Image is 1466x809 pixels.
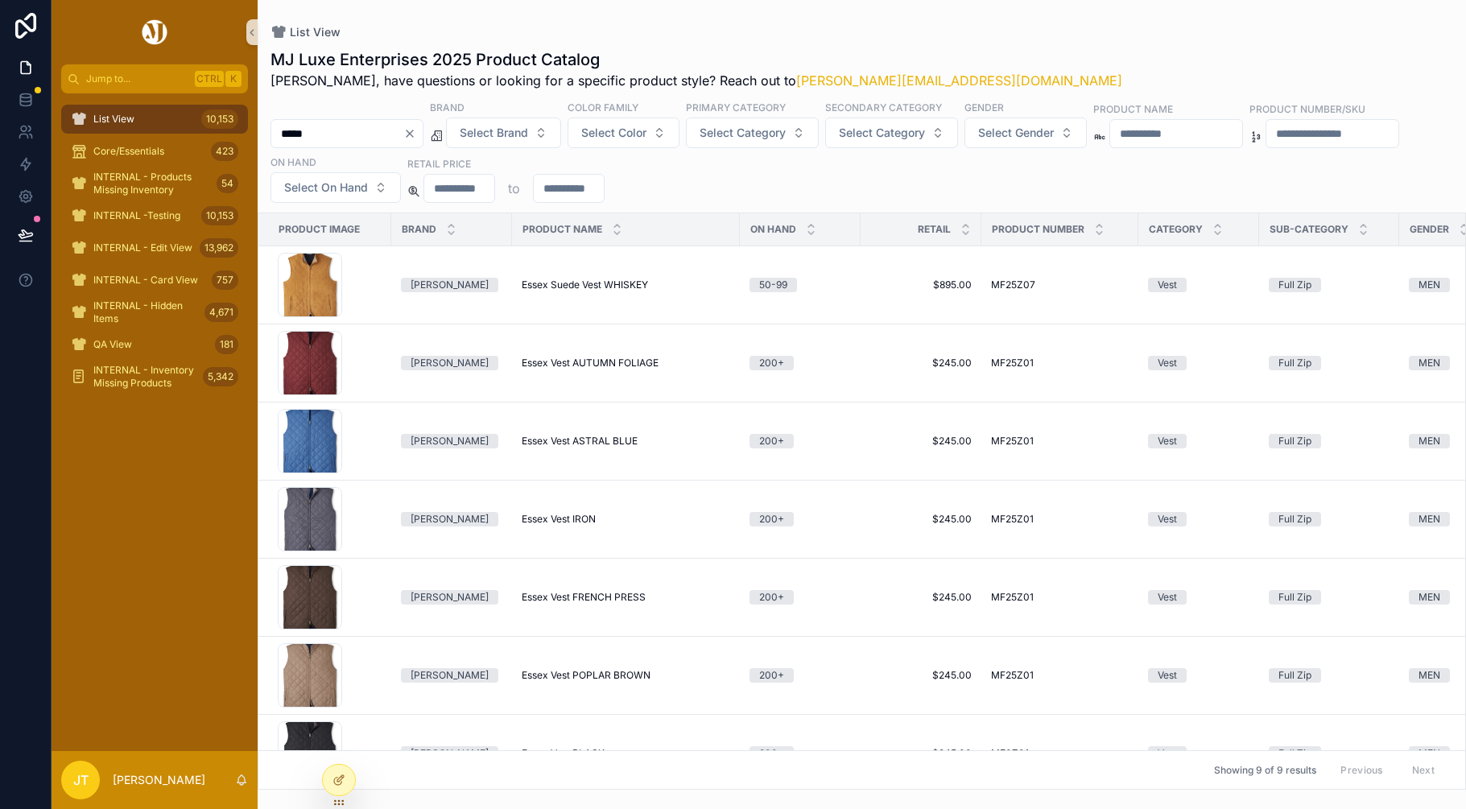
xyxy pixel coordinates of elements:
[1278,590,1311,605] div: Full Zip
[411,668,489,683] div: [PERSON_NAME]
[215,335,238,354] div: 181
[700,125,786,141] span: Select Category
[581,125,646,141] span: Select Color
[522,669,730,682] a: Essex Vest POPLAR BROWN
[522,279,730,291] a: Essex Suede Vest WHISKEY
[750,356,851,370] a: 200+
[522,357,659,369] span: Essex Vest AUTUMN FOLIAGE
[1158,434,1177,448] div: Vest
[61,137,248,166] a: Core/Essentials423
[93,364,196,390] span: INTERNAL - Inventory Missing Products
[93,145,164,158] span: Core/Essentials
[825,100,942,114] label: Secondary Category
[839,125,925,141] span: Select Category
[568,100,638,114] label: Color Family
[750,668,851,683] a: 200+
[1419,746,1440,761] div: MEN
[870,435,972,448] span: $245.00
[93,171,210,196] span: INTERNAL - Products Missing Inventory
[61,330,248,359] a: QA View181
[93,241,192,254] span: INTERNAL - Edit View
[991,513,1129,526] a: MF25Z01
[217,174,238,193] div: 54
[61,64,248,93] button: Jump to...CtrlK
[204,303,238,322] div: 4,671
[270,172,401,203] button: Select Button
[61,169,248,198] a: INTERNAL - Products Missing Inventory54
[759,278,787,292] div: 50-99
[522,513,730,526] a: Essex Vest IRON
[1278,434,1311,448] div: Full Zip
[991,669,1129,682] a: MF25Z01
[401,512,502,526] a: [PERSON_NAME]
[61,298,248,327] a: INTERNAL - Hidden Items4,671
[1278,746,1311,761] div: Full Zip
[991,747,1029,760] span: ME0Z01
[759,512,784,526] div: 200+
[401,434,502,448] a: [PERSON_NAME]
[201,206,238,225] div: 10,153
[93,338,132,351] span: QA View
[522,435,638,448] span: Essex Vest ASTRAL BLUE
[870,591,972,604] a: $245.00
[991,435,1129,448] a: MF25Z01
[1410,223,1449,236] span: Gender
[522,435,730,448] a: Essex Vest ASTRAL BLUE
[522,223,602,236] span: Product Name
[991,513,1034,526] span: MF25Z01
[270,155,316,169] label: On Hand
[61,362,248,391] a: INTERNAL - Inventory Missing Products5,342
[52,93,258,412] div: scrollable content
[759,746,784,761] div: 200+
[411,590,489,605] div: [PERSON_NAME]
[203,367,238,386] div: 5,342
[212,270,238,290] div: 757
[446,118,561,148] button: Select Button
[279,223,360,236] span: Product Image
[93,209,180,222] span: INTERNAL -Testing
[270,71,1122,90] span: [PERSON_NAME], have questions or looking for a specific product style? Reach out to
[401,590,502,605] a: [PERSON_NAME]
[796,72,1122,89] a: [PERSON_NAME][EMAIL_ADDRESS][DOMAIN_NAME]
[411,512,489,526] div: [PERSON_NAME]
[1158,278,1177,292] div: Vest
[978,125,1054,141] span: Select Gender
[686,100,786,114] label: Primary Category
[522,357,730,369] a: Essex Vest AUTUMN FOLIAGE
[1148,278,1249,292] a: Vest
[759,434,784,448] div: 200+
[61,105,248,134] a: List View10,153
[401,278,502,292] a: [PERSON_NAME]
[1278,356,1311,370] div: Full Zip
[522,591,646,604] span: Essex Vest FRENCH PRESS
[991,357,1034,369] span: MF25Z01
[1270,223,1348,236] span: Sub-Category
[522,747,730,760] a: Essex Vest BLACK
[870,279,972,291] a: $895.00
[991,279,1035,291] span: MF25Z07
[991,591,1129,604] a: MF25Z01
[870,357,972,369] span: $245.00
[991,747,1129,760] a: ME0Z01
[1158,668,1177,683] div: Vest
[411,434,489,448] div: [PERSON_NAME]
[86,72,188,85] span: Jump to...
[870,669,972,682] span: $245.00
[93,113,134,126] span: List View
[1419,278,1440,292] div: MEN
[93,299,198,325] span: INTERNAL - Hidden Items
[284,180,368,196] span: Select On Hand
[200,238,238,258] div: 13,962
[750,223,796,236] span: On Hand
[61,201,248,230] a: INTERNAL -Testing10,153
[870,747,972,760] a: $245.00
[402,223,436,236] span: Brand
[201,109,238,129] div: 10,153
[460,125,528,141] span: Select Brand
[195,71,224,87] span: Ctrl
[964,100,1004,114] label: Gender
[870,513,972,526] a: $245.00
